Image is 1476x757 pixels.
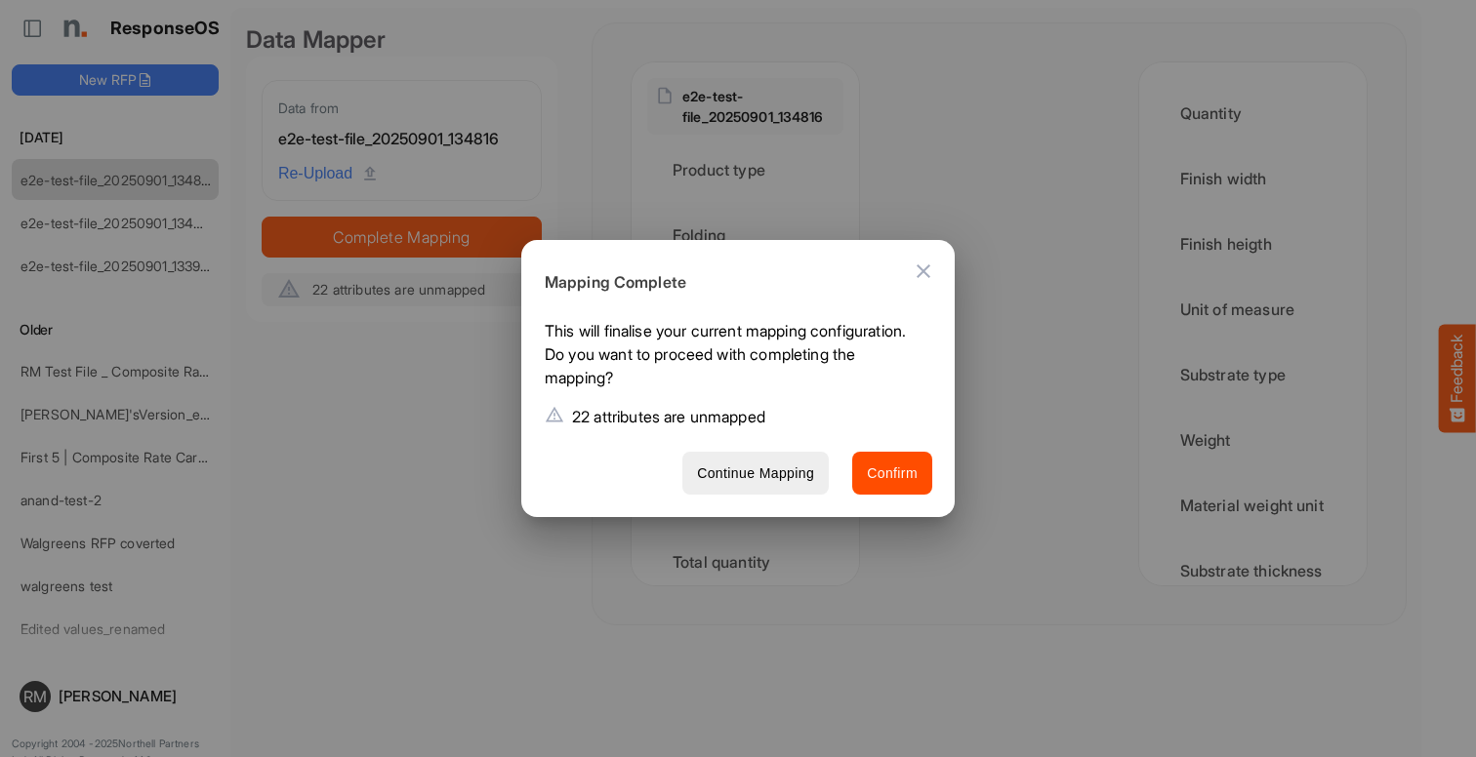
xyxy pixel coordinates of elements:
button: Continue Mapping [682,452,829,496]
span: Continue Mapping [697,461,814,486]
button: Close dialog [900,248,947,295]
button: Confirm [852,452,932,496]
span: Confirm [867,461,918,486]
p: This will finalise your current mapping configuration. Do you want to proceed with completing the... [545,319,917,397]
p: 22 attributes are unmapped [572,405,765,428]
h6: Mapping Complete [545,270,917,296]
